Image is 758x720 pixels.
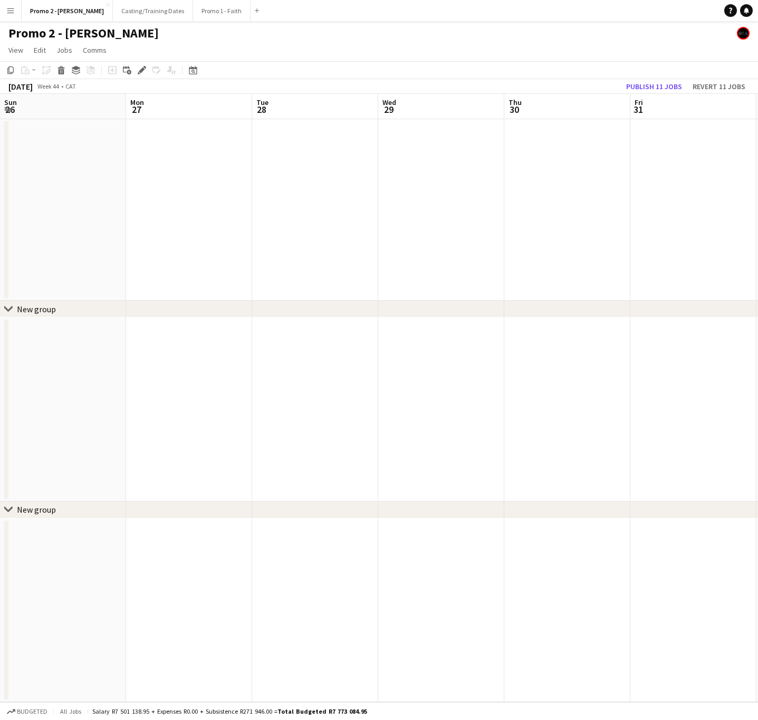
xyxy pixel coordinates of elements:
span: Comms [83,45,107,55]
a: Jobs [52,43,76,57]
span: All jobs [58,707,83,715]
a: View [4,43,27,57]
span: Budgeted [17,708,47,715]
span: Week 44 [35,82,61,90]
span: Jobs [56,45,72,55]
app-user-avatar: Eddie Malete [737,27,750,40]
span: Total Budgeted R7 773 084.95 [277,707,367,715]
button: Revert 11 jobs [688,80,750,93]
button: Casting/Training Dates [113,1,193,21]
button: Budgeted [5,706,49,717]
span: Edit [34,45,46,55]
div: [DATE] [8,81,33,92]
span: Thu [508,98,522,107]
div: New group [17,304,56,314]
span: 30 [507,103,522,116]
span: 26 [3,103,17,116]
a: Comms [79,43,111,57]
span: Sun [4,98,17,107]
button: Publish 11 jobs [622,80,686,93]
span: Fri [635,98,643,107]
a: Edit [30,43,50,57]
div: New group [17,504,56,515]
span: 27 [129,103,144,116]
span: Mon [130,98,144,107]
span: 28 [255,103,268,116]
span: Tue [256,98,268,107]
span: 31 [633,103,643,116]
span: 29 [381,103,396,116]
span: View [8,45,23,55]
div: CAT [65,82,76,90]
button: Promo 2 - [PERSON_NAME] [22,1,113,21]
div: Salary R7 501 138.95 + Expenses R0.00 + Subsistence R271 946.00 = [92,707,367,715]
button: Promo 1 - Faith [193,1,251,21]
h1: Promo 2 - [PERSON_NAME] [8,25,159,41]
span: Wed [382,98,396,107]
